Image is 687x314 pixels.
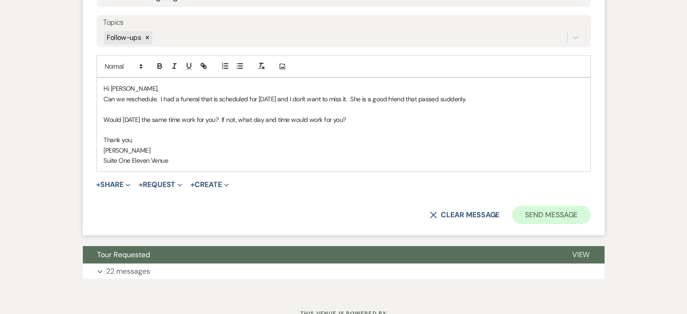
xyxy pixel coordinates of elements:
p: 22 messages [107,265,151,277]
span: View [572,250,590,259]
button: 22 messages [83,264,605,279]
p: Hi [PERSON_NAME], [104,83,584,94]
button: Request [139,181,182,188]
button: Send Message [512,206,590,224]
div: Follow-ups [104,31,143,44]
button: Clear message [430,211,499,219]
p: [PERSON_NAME] [104,145,584,155]
span: Tour Requested [97,250,151,259]
span: + [97,181,101,188]
button: Share [97,181,131,188]
p: Suite One Eleven Venue [104,155,584,165]
p: Would [DATE] the same time work for you? If not, what day and time would work for you? [104,115,584,125]
button: Tour Requested [83,246,557,264]
button: View [557,246,605,264]
p: Can we reschedule. I had a funeral that is scheduled for [DATE] and I don't want to miss it. She ... [104,94,584,104]
label: Topics [103,16,584,29]
p: Thank you, [104,135,584,145]
span: + [190,181,195,188]
button: Create [190,181,228,188]
span: + [139,181,143,188]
